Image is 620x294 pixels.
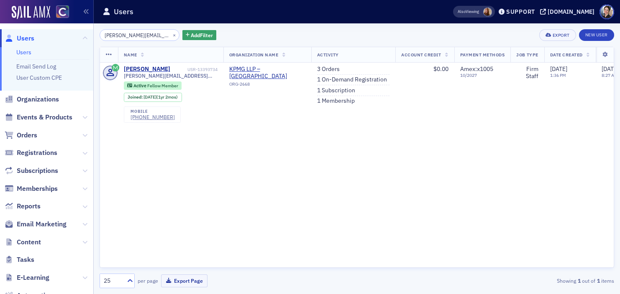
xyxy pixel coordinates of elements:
[595,277,601,284] strong: 1
[458,9,466,14] div: Also
[5,131,37,140] a: Orders
[16,48,31,56] a: Users
[17,148,57,157] span: Registrations
[16,74,62,81] a: User Custom CPE
[506,8,535,15] div: Support
[458,9,479,15] span: Viewing
[128,94,143,100] span: Joined :
[576,277,582,284] strong: 1
[191,31,213,39] span: Add Filter
[5,34,34,43] a: Users
[5,238,41,247] a: Content
[143,94,156,100] span: [DATE]
[133,83,147,89] span: Active
[17,113,72,122] span: Events & Products
[56,5,69,18] img: SailAMX
[602,72,618,78] time: 8:27 AM
[17,273,49,282] span: E-Learning
[17,255,34,264] span: Tasks
[138,277,158,284] label: per page
[17,202,41,211] span: Reports
[131,114,175,120] a: [PHONE_NUMBER]
[127,83,178,88] a: Active Fellow Member
[5,166,58,175] a: Subscriptions
[114,7,133,17] h1: Users
[182,30,217,41] button: AddFilter
[317,52,339,58] span: Activity
[229,52,279,58] span: Organization Name
[17,238,41,247] span: Content
[579,29,614,41] a: New User
[553,33,570,38] div: Export
[50,5,69,20] a: View Homepage
[317,87,355,94] a: 1 Subscription
[5,255,34,264] a: Tasks
[550,65,567,73] span: [DATE]
[460,73,505,78] span: 10 / 2027
[161,274,208,287] button: Export Page
[5,95,59,104] a: Organizations
[229,66,305,80] a: KPMG LLP – [GEOGRAPHIC_DATA]
[17,220,67,229] span: Email Marketing
[104,276,122,285] div: 25
[147,83,178,89] span: Fellow Member
[317,76,387,84] a: 1 On-Demand Registration
[600,5,614,19] span: Profile
[131,109,175,114] div: mobile
[17,34,34,43] span: Users
[100,29,179,41] input: Search…
[229,81,305,90] div: ORG-2668
[143,94,178,100] div: (1yr 2mos)
[124,73,218,79] span: [PERSON_NAME][EMAIL_ADDRESS][PERSON_NAME][DOMAIN_NAME]
[460,65,493,73] span: Amex : x1005
[516,66,538,80] div: Firm Staff
[5,220,67,229] a: Email Marketing
[171,31,178,38] button: ×
[17,184,58,193] span: Memberships
[5,202,41,211] a: Reports
[602,65,619,73] span: [DATE]
[5,273,49,282] a: E-Learning
[5,184,58,193] a: Memberships
[5,148,57,157] a: Registrations
[16,63,56,70] a: Email Send Log
[460,52,505,58] span: Payment Methods
[516,52,538,58] span: Job Type
[317,97,355,105] a: 1 Membership
[539,29,576,41] button: Export
[317,66,340,73] a: 3 Orders
[17,166,58,175] span: Subscriptions
[548,8,594,15] div: [DOMAIN_NAME]
[550,52,583,58] span: Date Created
[448,277,614,284] div: Showing out of items
[124,81,182,90] div: Active: Active: Fellow Member
[17,95,59,104] span: Organizations
[124,66,170,73] a: [PERSON_NAME]
[124,52,137,58] span: Name
[229,66,305,80] span: KPMG LLP – Denver
[433,65,448,73] span: $0.00
[550,72,566,78] time: 1:36 PM
[483,8,492,16] span: Sheila Duggan
[12,6,50,19] img: SailAMX
[540,9,597,15] button: [DOMAIN_NAME]
[172,67,218,72] div: USR-13393734
[124,93,182,102] div: Joined: 2024-06-28 00:00:00
[401,52,441,58] span: Account Credit
[17,131,37,140] span: Orders
[5,113,72,122] a: Events & Products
